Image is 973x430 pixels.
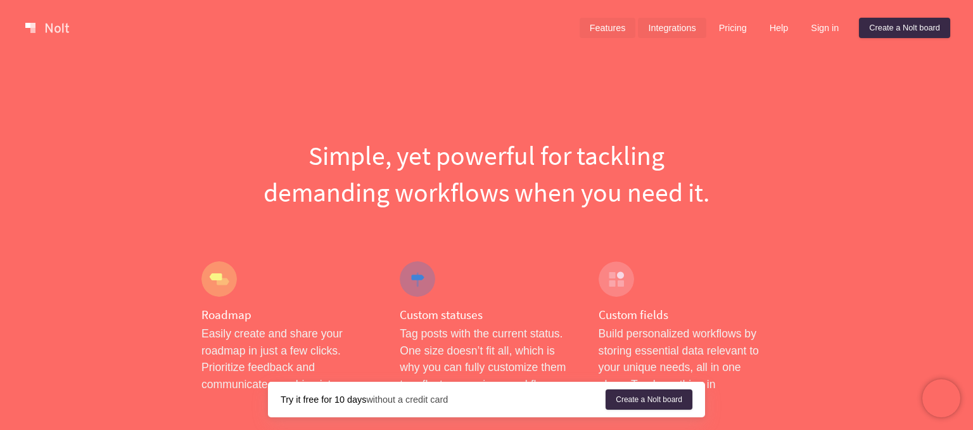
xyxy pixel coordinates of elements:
a: Create a Nolt board [859,18,950,38]
a: Integrations [638,18,706,38]
strong: Try it free for 10 days [281,394,366,405]
a: Help [760,18,799,38]
div: without a credit card [281,393,606,406]
h1: Simple, yet powerful for tackling demanding workflows when you need it. [201,137,772,211]
a: Features [580,18,636,38]
a: Create a Nolt board [606,389,692,410]
h4: Roadmap [201,307,374,323]
p: Easily create and share your roadmap in just a few clicks. Prioritize feedback and communicate yo... [201,325,374,393]
p: Tag posts with the current status. One size doesn’t fit all, which is why you can fully customize... [400,325,573,393]
iframe: Chatra live chat [922,379,960,417]
p: Build personalized workflows by storing essential data relevant to your unique needs, all in one ... [599,325,772,409]
h4: Custom fields [599,307,772,323]
a: Sign in [801,18,849,38]
h4: Custom statuses [400,307,573,323]
a: Pricing [709,18,757,38]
